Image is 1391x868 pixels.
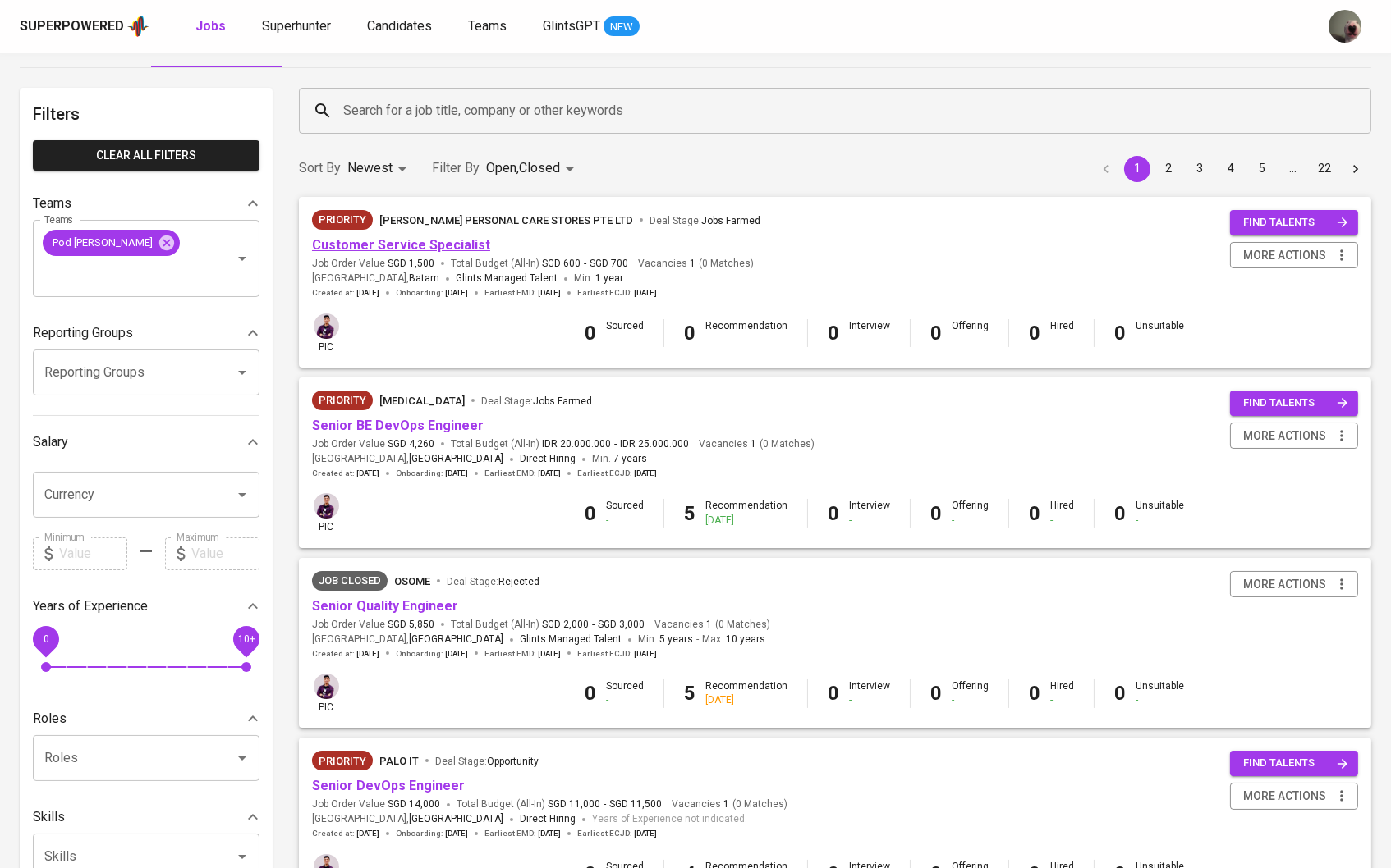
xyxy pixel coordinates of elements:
[347,158,393,178] p: Newest
[447,576,539,587] span: Deal Stage :
[356,468,379,479] span: [DATE]
[585,502,596,525] b: 0
[468,16,510,37] a: Teams
[20,14,149,39] a: Superpoweredapp logo
[33,596,148,616] p: Years of Experience
[312,828,379,839] span: Created at :
[952,319,989,347] div: Offering
[952,693,989,707] div: -
[262,18,331,34] span: Superhunter
[595,272,623,284] span: 1 year
[231,361,254,384] button: Open
[46,145,246,166] span: Clear All filters
[1114,502,1126,525] b: 0
[33,101,259,127] h6: Filters
[445,287,468,299] span: [DATE]
[548,797,600,811] span: SGD 11,000
[1136,499,1184,527] div: Unsuitable
[1136,319,1184,347] div: Unsuitable
[849,499,890,527] div: Interview
[1155,156,1182,182] button: Go to page 2
[577,468,657,479] span: Earliest ECJD :
[231,483,254,506] button: Open
[388,257,434,271] span: SGD 1,500
[33,432,68,452] p: Salary
[1243,213,1348,232] span: find talents
[1090,156,1371,182] nav: pagination navigation
[828,682,839,705] b: 0
[394,575,430,587] span: Osome
[451,257,628,271] span: Total Budget (All-In)
[20,17,124,36] div: Superpowered
[312,598,458,614] a: Senior Quality Engineer
[451,437,689,451] span: Total Budget (All-In)
[312,778,465,793] a: Senior DevOps Engineer
[33,426,259,459] div: Salary
[705,693,787,707] div: [DATE]
[849,679,890,707] div: Interview
[486,153,580,184] div: Open,Closed
[672,797,787,811] span: Vacancies ( 0 Matches )
[519,160,560,176] span: Closed
[312,212,373,228] span: Priority
[543,18,600,34] span: GlintsGPT
[457,797,662,811] span: Total Budget (All-In)
[609,797,662,811] span: SGD 11,500
[43,230,180,256] div: Pod [PERSON_NAME]
[1050,333,1074,347] div: -
[705,499,787,527] div: Recommendation
[684,502,695,525] b: 5
[849,333,890,347] div: -
[396,287,468,299] span: Onboarding :
[930,502,942,525] b: 0
[33,317,259,349] div: Reporting Groups
[1311,156,1338,182] button: Go to page 22
[1050,693,1074,707] div: -
[312,632,503,648] span: [GEOGRAPHIC_DATA] ,
[1050,499,1074,527] div: Hired
[952,679,989,707] div: Offering
[638,257,754,271] span: Vacancies ( 0 Matches )
[388,797,440,811] span: SGD 14,000
[538,287,561,299] span: [DATE]
[1050,319,1074,347] div: Hired
[312,618,434,632] span: Job Order Value
[520,633,622,645] span: Glints Managed Talent
[538,828,561,839] span: [DATE]
[312,451,503,468] span: [GEOGRAPHIC_DATA] ,
[445,648,468,660] span: [DATE]
[538,648,561,660] span: [DATE]
[1114,322,1126,345] b: 0
[590,257,628,271] span: SGD 700
[356,828,379,839] span: [DATE]
[1218,156,1244,182] button: Go to page 4
[634,468,657,479] span: [DATE]
[312,392,373,409] span: Priority
[1136,514,1184,528] div: -
[312,391,373,410] div: New Job received from Demand Team
[604,19,640,35] span: NEW
[543,16,640,37] a: GlintsGPT NEW
[1230,242,1358,269] button: more actions
[195,18,226,34] b: Jobs
[585,322,596,345] b: 0
[1243,754,1348,773] span: find talents
[487,756,539,767] span: Opportunity
[638,633,693,645] span: Min.
[1114,682,1126,705] b: 0
[451,618,645,632] span: Total Budget (All-In)
[468,18,507,34] span: Teams
[379,214,633,226] span: [PERSON_NAME] PERSONAL CARE STORES PTE LTD
[930,682,942,705] b: 0
[574,272,623,284] span: Min.
[231,845,254,868] button: Open
[33,194,71,213] p: Teams
[705,514,787,528] div: [DATE]
[388,618,434,632] span: SGD 5,850
[1230,210,1358,235] button: find talents
[684,682,695,705] b: 5
[312,418,484,433] a: Senior BE DevOps Engineer
[367,18,432,34] span: Candidates
[1329,10,1361,43] img: aji.muda@glints.com
[952,514,989,528] div: -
